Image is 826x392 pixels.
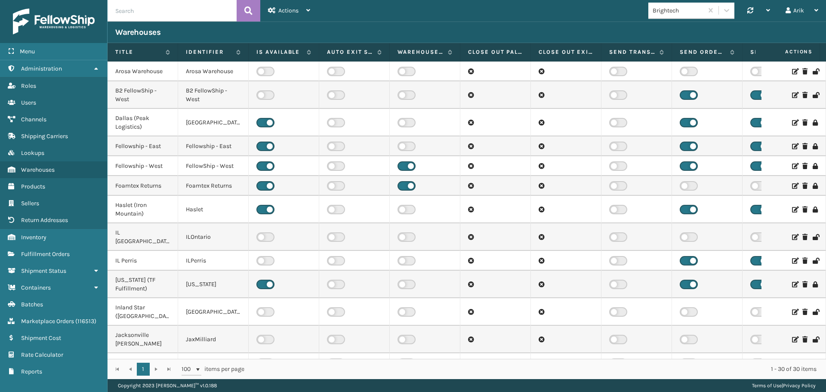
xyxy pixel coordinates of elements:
label: Title [115,48,161,56]
td: Jacksonville [PERSON_NAME] [108,326,178,353]
span: Shipment Status [21,267,66,275]
td: JP Warehouse [108,353,178,373]
span: Actions [278,7,299,14]
i: Reactivate [813,92,818,98]
span: Sellers [21,200,39,207]
td: Foamtex Returns [178,176,249,196]
i: Edit [792,281,797,287]
i: Deactivate [813,143,818,149]
i: Delete [802,234,808,240]
span: Rate Calculator [21,351,63,358]
span: Users [21,99,36,106]
i: Delete [802,258,808,264]
i: Edit [792,120,797,126]
span: Channels [21,116,46,123]
a: Privacy Policy [783,383,816,389]
div: | [752,379,816,392]
td: FellowShip - West [178,156,249,176]
i: Deactivate [813,207,818,213]
span: Reports [21,368,42,375]
i: Reactivate [813,234,818,240]
i: Delete [802,207,808,213]
i: Reactivate [813,336,818,343]
span: items per page [182,363,244,376]
td: Fellowship - East [178,136,249,156]
td: ILOntario [178,223,249,251]
span: Inventory [21,234,46,241]
label: Close Out Palletizing [468,48,523,56]
div: 1 - 30 of 30 items [256,365,817,373]
td: B2 FellowShip - West [178,81,249,109]
label: Send Order API [680,48,726,56]
label: Warehouse accepting return labels [398,48,444,56]
span: Containers [21,284,51,291]
span: Lookups [21,149,44,157]
label: Identifier [186,48,232,56]
td: Arosa Warehouse [108,62,178,81]
td: JPC [178,353,249,373]
td: Haslet (Iron Mountain) [108,196,178,223]
td: JaxMilliard [178,326,249,353]
a: Terms of Use [752,383,782,389]
td: IL Perris [108,251,178,271]
td: Dallas (Peak Logistics) [108,109,178,136]
td: Fellowship - East [108,136,178,156]
i: Edit [792,92,797,98]
i: Edit [792,163,797,169]
td: B2 FellowShip - West [108,81,178,109]
span: Products [21,183,45,190]
i: Reactivate [813,258,818,264]
td: [US_STATE] (TF Fulfillment) [108,271,178,298]
i: Edit [792,207,797,213]
span: 100 [182,365,194,373]
td: [US_STATE] [178,271,249,298]
i: Delete [802,336,808,343]
span: Batches [21,301,43,308]
i: Delete [802,143,808,149]
span: Shipment Cost [21,334,61,342]
span: Return Addresses [21,216,68,224]
span: Marketplace Orders [21,318,74,325]
i: Edit [792,234,797,240]
i: Delete [802,163,808,169]
i: Edit [792,336,797,343]
td: Inland Star ([GEOGRAPHIC_DATA]) [108,298,178,326]
a: 1 [137,363,150,376]
label: Close Out Exit Scan [539,48,593,56]
label: Is Available [256,48,302,56]
i: Deactivate [813,120,818,126]
i: Delete [802,281,808,287]
i: Edit [792,309,797,315]
i: Delete [802,68,808,74]
td: ILPerris [178,251,249,271]
td: Arosa Warehouse [178,62,249,81]
i: Delete [802,120,808,126]
i: Delete [802,92,808,98]
td: Foamtex Returns [108,176,178,196]
td: Haslet [178,196,249,223]
i: Edit [792,68,797,74]
span: Roles [21,82,36,90]
span: Menu [20,48,35,55]
label: Send Transfer API [609,48,655,56]
img: logo [13,9,95,34]
label: Send Inventory API [750,48,796,56]
span: Warehouses [21,166,55,173]
td: IL [GEOGRAPHIC_DATA] [108,223,178,251]
label: Auto Exit Scan [327,48,373,56]
span: Actions [758,45,818,59]
i: Reactivate [813,309,818,315]
i: Edit [792,183,797,189]
span: Administration [21,65,62,72]
h3: Warehouses [115,27,160,37]
i: Edit [792,258,797,264]
td: [GEOGRAPHIC_DATA] [178,298,249,326]
i: Delete [802,183,808,189]
i: Deactivate [813,163,818,169]
div: Brightech [653,6,704,15]
i: Deactivate [813,281,818,287]
i: Delete [802,309,808,315]
span: Fulfillment Orders [21,250,70,258]
i: Edit [792,143,797,149]
span: Shipping Carriers [21,133,68,140]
